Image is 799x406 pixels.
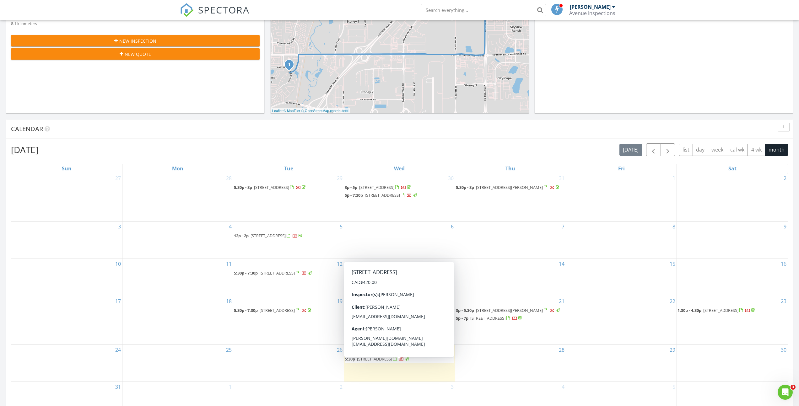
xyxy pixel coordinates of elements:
span: Calendar [11,125,43,133]
span: [STREET_ADDRESS] [365,270,400,276]
span: [STREET_ADDRESS] [365,192,400,198]
a: Go to July 28, 2025 [225,173,233,183]
a: SPECTORA [180,8,250,22]
td: Go to July 31, 2025 [455,173,566,222]
a: Go to August 25, 2025 [225,345,233,355]
a: Go to August 2, 2025 [782,173,788,183]
td: Go to August 1, 2025 [566,173,677,222]
span: New Quote [125,51,151,57]
a: Go to September 6, 2025 [782,382,788,392]
a: Go to August 20, 2025 [447,296,455,306]
a: Go to July 29, 2025 [336,173,344,183]
h2: [DATE] [11,143,38,156]
a: Go to August 1, 2025 [671,173,677,183]
a: Go to August 3, 2025 [117,222,122,232]
td: Go to August 29, 2025 [566,345,677,382]
a: Go to August 14, 2025 [558,259,566,269]
a: 3p - 5:30p [STREET_ADDRESS][PERSON_NAME] [456,307,561,313]
a: Go to August 15, 2025 [668,259,677,269]
td: Go to August 27, 2025 [344,345,455,382]
button: 4 wk [748,144,765,156]
iframe: Intercom live chat [778,385,793,400]
td: Go to August 28, 2025 [455,345,566,382]
td: Go to August 23, 2025 [677,296,788,345]
td: Go to August 4, 2025 [122,222,233,259]
a: Go to August 21, 2025 [558,296,566,306]
a: 5:30p - 8p [STREET_ADDRESS][PERSON_NAME] [456,184,565,191]
a: Go to August 29, 2025 [668,345,677,355]
a: Go to August 17, 2025 [114,296,122,306]
a: Saturday [727,164,738,173]
a: 5:30p [STREET_ADDRESS] [345,355,454,363]
span: 5:30p - 8p [234,184,252,190]
a: Go to August 22, 2025 [668,296,677,306]
button: day [693,144,708,156]
td: Go to August 11, 2025 [122,259,233,296]
td: Go to August 5, 2025 [233,222,344,259]
td: Go to August 8, 2025 [566,222,677,259]
img: The Best Home Inspection Software - Spectora [180,3,194,17]
a: 3p - 5p [STREET_ADDRESS] [345,184,412,190]
span: 5:30p - 7:30p [234,270,258,276]
a: 4:30p - 7p [STREET_ADDRESS] [345,270,418,276]
span: [STREET_ADDRESS] [254,184,289,190]
a: 5:30p - 7:30p [STREET_ADDRESS] [234,270,343,277]
td: Go to August 13, 2025 [344,259,455,296]
a: 5p - 7:30p [STREET_ADDRESS] [345,192,418,198]
button: cal wk [727,144,748,156]
a: 5p - 7p [STREET_ADDRESS] [456,315,565,322]
a: 1:30p - 4:30p [STREET_ADDRESS] [678,307,756,313]
div: 8.1 kilometers [11,21,51,27]
td: Go to July 27, 2025 [11,173,122,222]
td: Go to August 24, 2025 [11,345,122,382]
span: 5:30p [345,356,355,362]
a: © MapTiler [283,109,300,113]
div: [PERSON_NAME] [570,4,611,10]
td: Go to August 3, 2025 [11,222,122,259]
div: | [271,108,350,114]
td: Go to August 26, 2025 [233,345,344,382]
a: Go to August 23, 2025 [780,296,788,306]
td: Go to August 17, 2025 [11,296,122,345]
div: 189 Harvest Hills Way NE, Calgary, AB T3K 2N7 [289,64,293,68]
a: Go to August 6, 2025 [450,222,455,232]
td: Go to August 25, 2025 [122,345,233,382]
a: 5:30p [STREET_ADDRESS] [345,356,410,362]
a: Tuesday [283,164,294,173]
a: Go to August 30, 2025 [780,345,788,355]
div: Avenue Inspections [569,10,615,16]
span: 4:30p - 7p [345,270,363,276]
a: Go to August 26, 2025 [336,345,344,355]
td: Go to August 22, 2025 [566,296,677,345]
a: 12p - 2p [STREET_ADDRESS] [234,233,304,238]
td: Go to August 9, 2025 [677,222,788,259]
a: Go to September 1, 2025 [228,382,233,392]
td: Go to August 12, 2025 [233,259,344,296]
a: Go to August 11, 2025 [225,259,233,269]
span: 5p - 7p [456,315,468,321]
a: Go to September 3, 2025 [450,382,455,392]
button: week [708,144,727,156]
td: Go to August 20, 2025 [344,296,455,345]
a: Thursday [504,164,516,173]
a: Go to August 19, 2025 [336,296,344,306]
a: 1:30p - 4:30p [STREET_ADDRESS] [678,307,787,314]
span: 3p - 5:30p [456,307,474,313]
a: 6p - 8:30p [STREET_ADDRESS] [345,307,418,313]
a: Go to August 7, 2025 [560,222,566,232]
a: Leaflet [272,109,283,113]
a: Go to August 31, 2025 [114,382,122,392]
span: 1:30p - 4:30p [678,307,701,313]
a: 5:30p - 8p [STREET_ADDRESS] [234,184,307,190]
a: Go to July 27, 2025 [114,173,122,183]
td: Go to July 29, 2025 [233,173,344,222]
td: Go to August 2, 2025 [677,173,788,222]
button: New Quote [11,48,260,60]
a: © OpenStreetMap contributors [301,109,348,113]
span: 5p - 7:30p [345,192,363,198]
span: [STREET_ADDRESS][PERSON_NAME] [476,307,543,313]
i: 1 [288,63,290,67]
a: 5p - 7p [STREET_ADDRESS] [456,315,523,321]
span: [STREET_ADDRESS] [365,307,400,313]
span: [STREET_ADDRESS] [260,270,295,276]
